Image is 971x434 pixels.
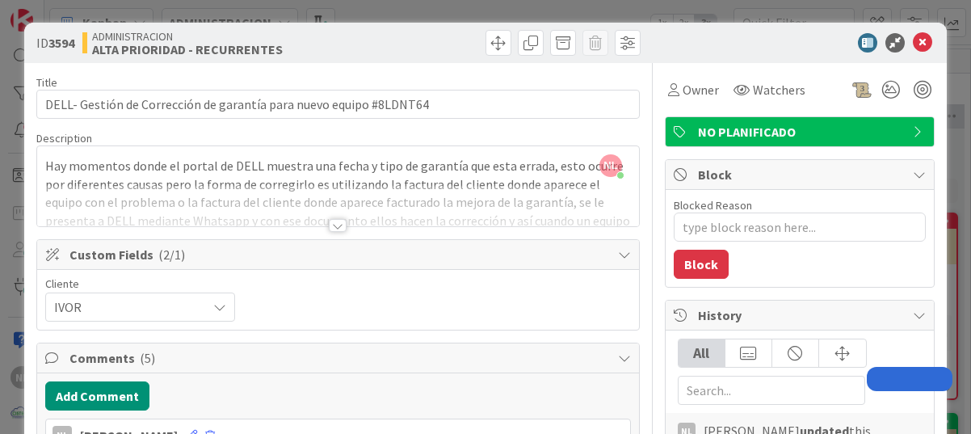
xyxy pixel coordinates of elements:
[698,305,905,325] span: History
[678,376,865,405] input: Search...
[674,250,729,279] button: Block
[698,122,905,141] span: NO PLANIFICADO
[140,350,155,366] span: ( 5 )
[36,90,640,119] input: type card name here...
[92,43,283,56] b: ALTA PRIORIDAD - RECURRENTES
[54,296,199,318] span: IVOR
[683,80,719,99] span: Owner
[698,165,905,184] span: Block
[69,245,610,264] span: Custom Fields
[36,33,74,53] span: ID
[158,246,185,263] span: ( 2/1 )
[753,80,805,99] span: Watchers
[36,131,92,145] span: Description
[674,198,752,213] label: Blocked Reason
[599,154,622,177] span: NL
[679,339,725,367] div: All
[45,381,149,411] button: Add Comment
[69,348,610,368] span: Comments
[45,157,631,267] p: Hay momentos donde el portal de DELL muestra una fecha y tipo de garantía que esta errada, esto o...
[48,35,74,51] b: 3594
[36,75,57,90] label: Title
[92,30,283,43] span: ADMINISTRACION
[45,278,235,289] div: Cliente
